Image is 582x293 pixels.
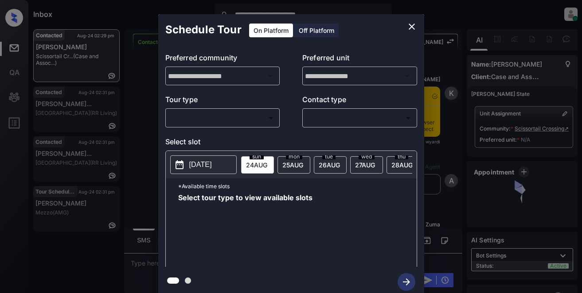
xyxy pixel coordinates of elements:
[170,155,237,174] button: [DATE]
[158,14,249,45] h2: Schedule Tour
[246,161,267,169] span: 24 AUG
[391,161,413,169] span: 28 AUG
[359,154,375,159] span: wed
[350,156,383,174] div: date-select
[241,156,274,174] div: date-select
[395,154,408,159] span: thu
[314,156,347,174] div: date-select
[286,154,302,159] span: mon
[178,194,312,265] span: Select tour type to view available slots
[294,24,339,37] div: Off Platform
[165,94,280,108] p: Tour type
[322,154,336,159] span: tue
[249,24,293,37] div: On Platform
[250,154,264,159] span: sun
[165,52,280,67] p: Preferred community
[282,161,303,169] span: 25 AUG
[387,156,419,174] div: date-select
[178,178,417,194] p: *Available time slots
[403,18,421,36] button: close
[189,159,212,170] p: [DATE]
[355,161,375,169] span: 27 AUG
[277,156,310,174] div: date-select
[302,52,417,67] p: Preferred unit
[165,136,417,150] p: Select slot
[319,161,340,169] span: 26 AUG
[302,94,417,108] p: Contact type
